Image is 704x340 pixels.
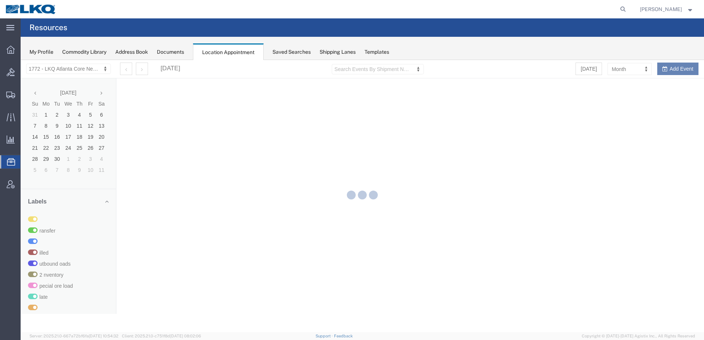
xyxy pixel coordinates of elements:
[170,334,201,338] span: [DATE] 08:02:06
[334,334,353,338] a: Feedback
[29,48,53,56] div: My Profile
[582,333,695,339] span: Copyright © [DATE]-[DATE] Agistix Inc., All Rights Reserved
[640,5,694,14] button: [PERSON_NAME]
[193,43,264,60] div: Location Appointment
[320,48,356,56] div: Shipping Lanes
[89,334,119,338] span: [DATE] 10:54:32
[5,4,57,15] img: logo
[62,48,106,56] div: Commodity Library
[122,334,201,338] span: Client: 2025.21.0-c751f8d
[29,334,119,338] span: Server: 2025.21.0-667a72bf6fa
[316,334,334,338] a: Support
[157,48,184,56] div: Documents
[365,48,389,56] div: Templates
[640,5,682,13] span: Brian Schmidt
[272,48,311,56] div: Saved Searches
[29,18,67,37] h4: Resources
[115,48,148,56] div: Address Book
